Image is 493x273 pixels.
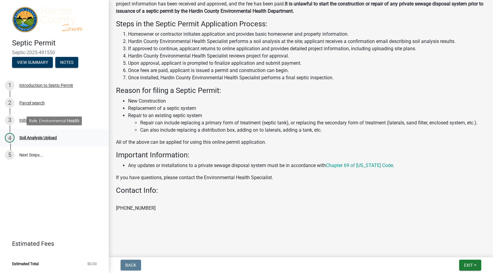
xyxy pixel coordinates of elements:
a: Chapter 69 of [US_STATE] Code [326,163,393,168]
div: 1 [5,81,14,90]
wm-modal-confirm: Notes [55,61,78,65]
h4: Septic Permit [12,39,104,48]
div: 3 [5,115,14,125]
div: Parcel search [19,101,45,105]
li: Hardin County Environmental Health Specialist performs a soil analysis at the site; applicant rec... [128,38,486,45]
span: Septic-2025-491550 [12,50,97,55]
h4: Steps in the Septic Permit Application Process: [116,20,486,28]
a: Estimated Fees [5,238,99,250]
li: Can also include replacing a distribution box, adding on to laterals, adding a tank, etc. [140,127,486,134]
h4: Reason for filing a Septic Permit: [116,86,486,95]
div: Role: Environmental Health [27,117,82,125]
h4: Important Information: [116,151,486,160]
button: Back [121,260,141,271]
p: [PHONE_NUMBER] [116,197,486,219]
span: Exit [464,263,473,268]
li: Any updates or installations to a private sewage disposal system must be in accordance with . [128,162,486,169]
img: Hardin County, Iowa [12,6,99,32]
li: New Construction [128,97,486,105]
div: Soil Analysis Upload [19,136,57,140]
p: All of the above can be applied for using this online permit application. [116,139,486,146]
div: Initial Project Information [19,118,67,122]
li: Repair can include replacing a primary form of treatment (septic tank), or replacing the secondar... [140,119,486,127]
li: If approved to continue, applicant returns to online application and provides detailed project in... [128,45,486,52]
button: Exit [459,260,481,271]
p: If you have questions, please contact the Environmental Health Specialist. [116,174,486,181]
li: Replacement of a septic system [128,105,486,112]
button: Notes [55,57,78,68]
li: Once installed, Hardin County Environmental Health Specialist performs a final septic inspection. [128,74,486,81]
span: Back [125,263,136,268]
div: 5 [5,150,14,160]
span: Estimated Total [12,262,39,266]
div: 4 [5,133,14,143]
li: Upon approval, applicant is prompted to finalize application and submit payment. [128,60,486,67]
li: Once fees are paid, applicant is issued a permit and construction can begin. [128,67,486,74]
strong: It is unlawful to start the construction or repair of any private sewage disposal system prior to... [116,1,483,14]
h4: Contact Info: [116,186,486,195]
li: Homeowner or contractor initiates application and provides basic homeowner and property information. [128,31,486,38]
div: 2 [5,98,14,108]
li: Repair to an existing septic system [128,112,486,134]
wm-modal-confirm: Summary [12,61,53,65]
span: $0.00 [87,262,97,266]
button: View Summary [12,57,53,68]
li: Hardin County Environmental Health Specialist reviews project for approval. [128,52,486,60]
div: Introduction to Septic Permit [19,83,73,87]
